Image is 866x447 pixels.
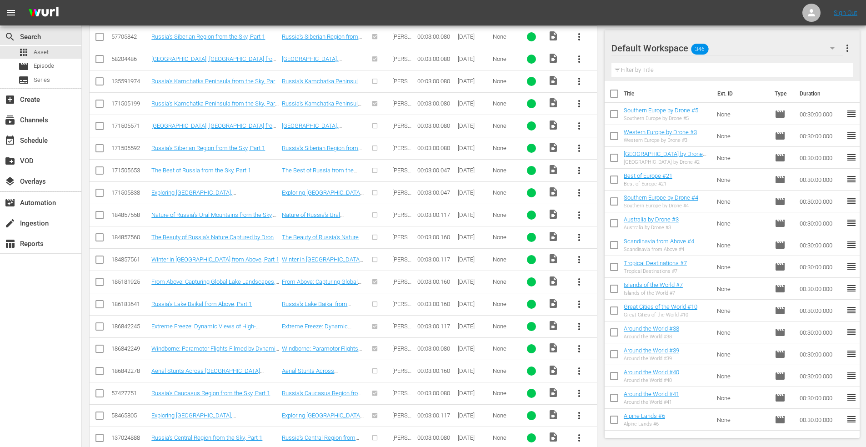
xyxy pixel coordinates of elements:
div: Around the World #39 [624,356,679,362]
div: Default Workspace [611,35,843,61]
span: [PERSON_NAME] - AirVuz / DroneTV - Travel [392,345,412,393]
span: Episode [775,392,786,403]
button: more_vert [568,26,590,48]
span: more_vert [574,143,585,154]
td: 00:30:00.000 [796,343,846,365]
td: 00:30:00.000 [796,103,846,125]
div: [DATE] [458,412,490,419]
div: None [493,367,515,374]
div: 186842278 [111,367,149,374]
div: None [493,167,515,174]
span: Episode [775,109,786,120]
span: more_vert [574,54,585,65]
div: [DATE] [458,78,490,85]
a: [GEOGRAPHIC_DATA], [GEOGRAPHIC_DATA] from the Sky, Part 1 [151,55,278,69]
td: None [713,191,771,212]
span: reorder [846,196,857,206]
div: [DATE] [458,55,490,62]
a: Exploring [GEOGRAPHIC_DATA], [GEOGRAPHIC_DATA] by [PERSON_NAME], Part 2 [151,412,276,426]
td: None [713,103,771,125]
span: Video [548,387,559,398]
span: Episode [775,152,786,163]
span: Video [548,53,559,64]
div: 00:03:00.160 [417,367,455,374]
div: [DATE] [458,278,490,285]
span: more_vert [574,187,585,198]
a: Australia by Drone #3 [624,216,679,223]
div: [DATE] [458,100,490,107]
span: reorder [846,414,857,425]
span: Video [548,409,559,420]
span: Reports [5,238,15,249]
span: [PERSON_NAME] - AirVuz / DroneTV - Travel [392,55,412,103]
span: Series [34,75,50,85]
div: 184857561 [111,256,149,263]
div: [DATE] [458,122,490,129]
span: Overlays [5,176,15,187]
div: 171505592 [111,145,149,151]
div: None [493,33,515,40]
button: more_vert [568,160,590,181]
span: [PERSON_NAME] - AirVuz / DroneTV - Travel [392,189,412,237]
button: more_vert [568,382,590,404]
td: None [713,300,771,321]
a: Aerial Stunts Across [GEOGRAPHIC_DATA] ([GEOGRAPHIC_DATA], [GEOGRAPHIC_DATA], [GEOGRAPHIC_DATA] a... [282,367,356,408]
a: Russia's Siberian Region from the Sky, Part 1 [282,145,362,158]
div: [DATE] [458,367,490,374]
button: more_vert [568,271,590,293]
span: more_vert [574,98,585,109]
a: Best of Europe #21 [624,172,672,179]
span: Video [548,209,559,220]
div: 57705842 [111,33,149,40]
button: more_vert [568,204,590,226]
div: None [493,323,515,330]
span: reorder [846,108,857,119]
td: None [713,365,771,387]
span: more_vert [574,210,585,221]
div: None [493,390,515,397]
td: 00:30:00.000 [796,387,846,409]
a: Russia's Lake Baikal from Above, Part 1 [151,301,252,307]
img: ans4CAIJ8jUAAAAAAAAAAAAAAAAAAAAAAAAgQb4GAAAAAAAAAAAAAAAAAAAAAAAAJMjXAAAAAAAAAAAAAAAAAAAAAAAAgAT5G... [22,2,65,24]
span: Video [548,320,559,331]
span: reorder [846,305,857,316]
span: Episode [775,414,786,425]
span: [PERSON_NAME] - AirVuz / DroneTV - Travel [392,234,412,281]
button: more_vert [568,137,590,159]
span: reorder [846,217,857,228]
button: more_vert [568,293,590,315]
div: 00:03:00.117 [417,211,455,218]
td: 00:30:00.000 [796,365,846,387]
div: None [493,256,515,263]
div: 171505571 [111,122,149,129]
div: None [493,278,515,285]
div: [DATE] [458,390,490,397]
span: Channels [5,115,15,126]
a: Exploring [GEOGRAPHIC_DATA], [GEOGRAPHIC_DATA] by [PERSON_NAME], Part 1 [151,189,276,203]
a: The Beauty of Russia's Nature Captured by Drone, Part 2 [282,234,362,247]
a: From Above: Capturing Global Lake Landscapes, Part 7 [282,278,361,292]
a: [GEOGRAPHIC_DATA], [GEOGRAPHIC_DATA] from the Sky, Part 1 [151,122,278,136]
a: The Beauty of Russia's Nature Captured by Drone, Part 2 [151,234,278,247]
span: Video [548,75,559,86]
a: Southern Europe by Drone #4 [624,194,698,201]
div: Tropical Destinations #7 [624,268,687,274]
a: Nature of Russia's Ural Mountains from the Sky, Part 1 [151,211,276,225]
td: None [713,256,771,278]
div: 00:03:00.047 [417,167,455,174]
div: [DATE] [458,211,490,218]
span: Create [5,94,15,105]
span: more_vert [574,276,585,287]
span: reorder [846,261,857,272]
a: Russia's Siberian Region from the Sky, Part 1 [151,33,265,40]
div: 171505653 [111,167,149,174]
span: Asset [18,47,29,58]
span: Video [548,142,559,153]
button: more_vert [568,338,590,360]
td: None [713,278,771,300]
span: Episode [775,305,786,316]
a: Tropical Destinations #7 [624,260,687,266]
td: 00:30:00.000 [796,321,846,343]
span: [PERSON_NAME] - AirVuz / DroneTV - Travel [392,78,412,126]
a: Around the World #41 [624,391,679,397]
